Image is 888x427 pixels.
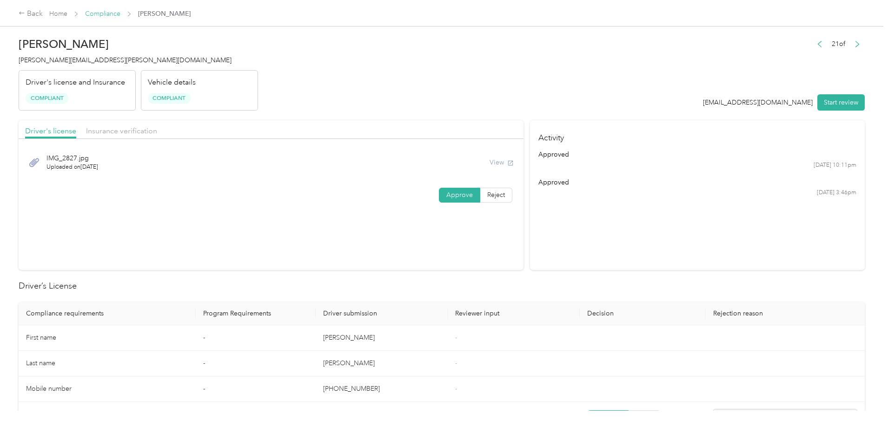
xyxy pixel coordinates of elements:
[703,98,813,107] div: [EMAIL_ADDRESS][DOMAIN_NAME]
[26,359,55,367] span: Last name
[817,189,856,197] time: [DATE] 3:46pm
[832,39,845,49] span: 21 of
[148,93,191,104] span: Compliant
[455,334,457,342] span: -
[46,153,98,163] span: IMG_2827.jpg
[19,351,196,376] td: Last name
[19,376,196,402] td: Mobile number
[196,351,316,376] td: -
[19,302,196,325] th: Compliance requirements
[487,191,505,199] span: Reject
[19,280,865,292] h2: Driver’s License
[316,351,448,376] td: [PERSON_NAME]
[26,77,125,88] p: Driver's license and Insurance
[538,177,857,187] div: approved
[817,94,865,111] button: Start review
[538,150,857,159] div: approved
[19,8,43,20] div: Back
[19,56,232,64] span: [PERSON_NAME][EMAIL_ADDRESS][PERSON_NAME][DOMAIN_NAME]
[46,163,98,171] span: Uploaded on [DATE]
[316,325,448,351] td: [PERSON_NAME]
[836,375,888,427] iframe: Everlance-gr Chat Button Frame
[455,359,457,367] span: -
[196,325,316,351] td: -
[446,191,473,199] span: Approve
[706,302,865,325] th: Rejection reason
[19,38,258,51] h2: [PERSON_NAME]
[86,126,157,135] span: Insurance verification
[26,385,72,393] span: Mobile number
[455,385,457,393] span: -
[580,302,706,325] th: Decision
[530,120,865,150] h4: Activity
[25,126,76,135] span: Driver's license
[148,77,196,88] p: Vehicle details
[316,376,448,402] td: [PHONE_NUMBER]
[814,161,856,170] time: [DATE] 10:11pm
[26,93,68,104] span: Compliant
[196,376,316,402] td: -
[138,9,191,19] span: [PERSON_NAME]
[26,334,56,342] span: First name
[196,302,316,325] th: Program Requirements
[316,302,448,325] th: Driver submission
[19,325,196,351] td: First name
[85,10,120,18] a: Compliance
[448,302,580,325] th: Reviewer input
[49,10,67,18] a: Home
